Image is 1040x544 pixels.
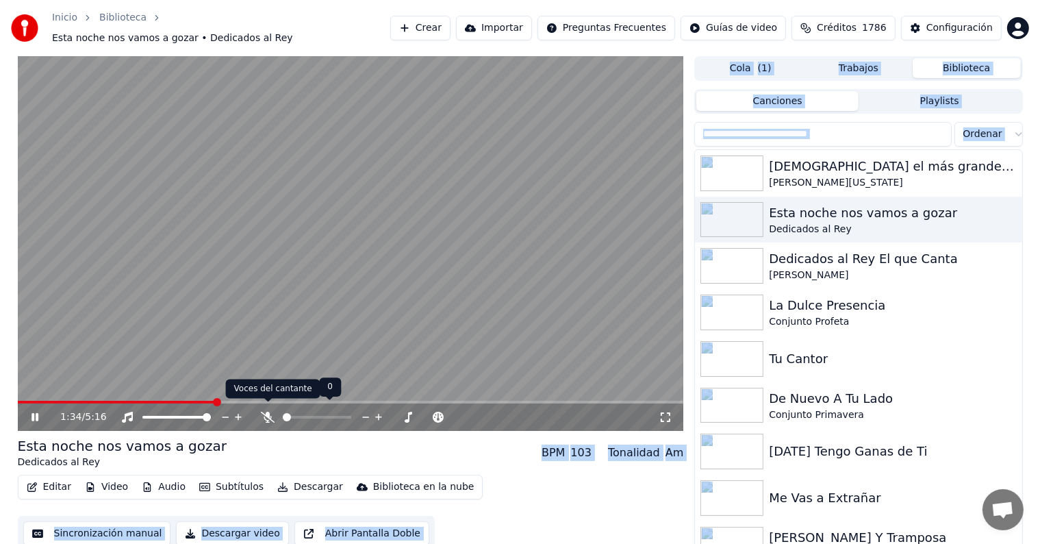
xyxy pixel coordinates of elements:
[769,157,1016,176] div: [DEMOGRAPHIC_DATA] el más grande COVER
[769,249,1016,269] div: Dedicados al Rey El que Canta
[926,21,993,35] div: Configuración
[963,127,1002,141] span: Ordenar
[791,16,896,40] button: Créditos1786
[769,489,1016,508] div: Me Vas a Extrañar
[681,16,786,40] button: Guías de video
[390,16,451,40] button: Crear
[570,445,592,461] div: 103
[60,410,93,424] div: /
[85,410,106,424] span: 5:16
[226,380,320,399] div: Voces del cantante
[11,14,38,42] img: youka
[859,91,1021,111] button: Playlists
[52,11,390,45] nav: breadcrumb
[456,16,532,40] button: Importar
[542,445,565,461] div: BPM
[804,58,913,78] button: Trabajos
[272,478,348,497] button: Descargar
[537,16,675,40] button: Preguntas Frecuentes
[769,442,1016,461] div: [DATE] Tengo Ganas de Ti
[319,378,341,397] div: 0
[52,11,77,25] a: Inicio
[665,445,684,461] div: Am
[696,58,804,78] button: Cola
[52,32,293,45] span: Esta noche nos vamos a gozar • Dedicados al Rey
[769,408,1016,422] div: Conjunto Primavera
[18,436,227,456] div: Esta noche nos vamos a gozar
[913,58,1021,78] button: Biblioteca
[21,478,77,497] button: Editar
[79,478,134,497] button: Video
[769,349,1016,369] div: Tu Cantor
[60,410,81,424] span: 1:34
[982,489,1024,530] a: Chat abierto
[769,269,1016,282] div: [PERSON_NAME]
[817,21,857,35] span: Créditos
[373,480,474,494] div: Biblioteca en la nube
[769,223,1016,236] div: Dedicados al Rey
[901,16,1002,40] button: Configuración
[758,62,772,75] span: ( 1 )
[696,91,859,111] button: Canciones
[769,389,1016,408] div: De Nuevo A Tu Lado
[136,478,191,497] button: Audio
[608,445,660,461] div: Tonalidad
[769,296,1016,315] div: La Dulce Presencia
[194,478,269,497] button: Subtítulos
[769,176,1016,190] div: [PERSON_NAME][US_STATE]
[18,456,227,469] div: Dedicados al Rey
[769,203,1016,223] div: Esta noche nos vamos a gozar
[862,21,887,35] span: 1786
[99,11,147,25] a: Biblioteca
[769,315,1016,329] div: Conjunto Profeta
